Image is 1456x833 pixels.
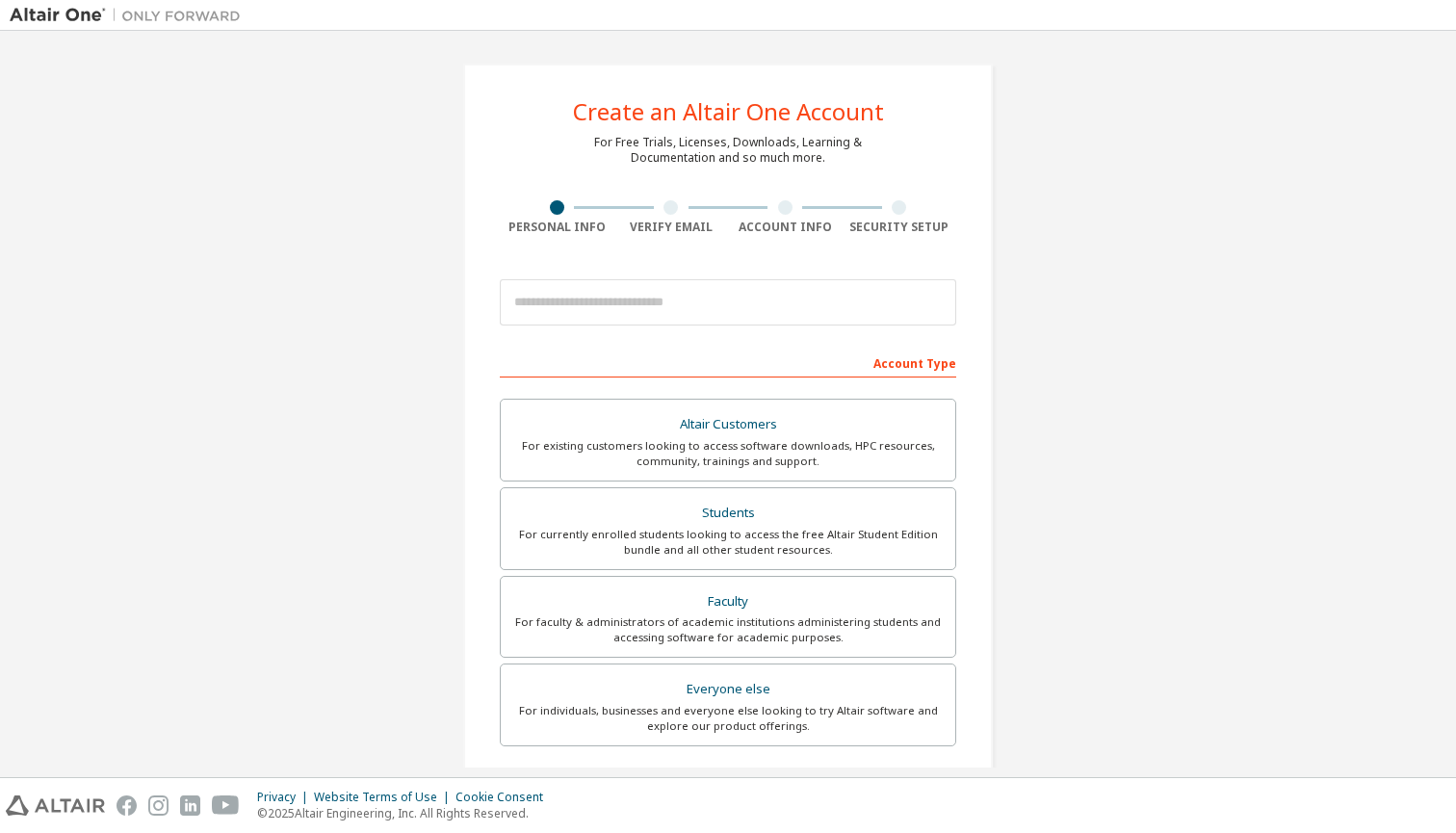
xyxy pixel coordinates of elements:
[512,703,944,734] div: For individuals, businesses and everyone else looking to try Altair software and explore our prod...
[512,676,944,703] div: Everyone else
[512,527,944,558] div: For currently enrolled students looking to access the free Altair Student Edition bundle and all ...
[594,135,862,166] div: For Free Trials, Licenses, Downloads, Learning & Documentation and so much more.
[257,790,314,805] div: Privacy
[180,795,200,816] img: linkedin.svg
[117,795,137,816] img: facebook.svg
[148,795,169,816] img: instagram.svg
[512,411,944,438] div: Altair Customers
[728,220,843,235] div: Account Info
[10,6,250,25] img: Altair One
[212,795,240,816] img: youtube.svg
[843,220,957,235] div: Security Setup
[512,500,944,527] div: Students
[512,588,944,615] div: Faculty
[614,220,729,235] div: Verify Email
[512,438,944,469] div: For existing customers looking to access software downloads, HPC resources, community, trainings ...
[500,347,956,377] div: Account Type
[455,790,555,805] div: Cookie Consent
[257,805,555,821] p: © 2025 Altair Engineering, Inc. All Rights Reserved.
[500,220,614,235] div: Personal Info
[6,795,105,816] img: altair_logo.svg
[573,100,884,123] div: Create an Altair One Account
[314,790,455,805] div: Website Terms of Use
[512,614,944,645] div: For faculty & administrators of academic institutions administering students and accessing softwa...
